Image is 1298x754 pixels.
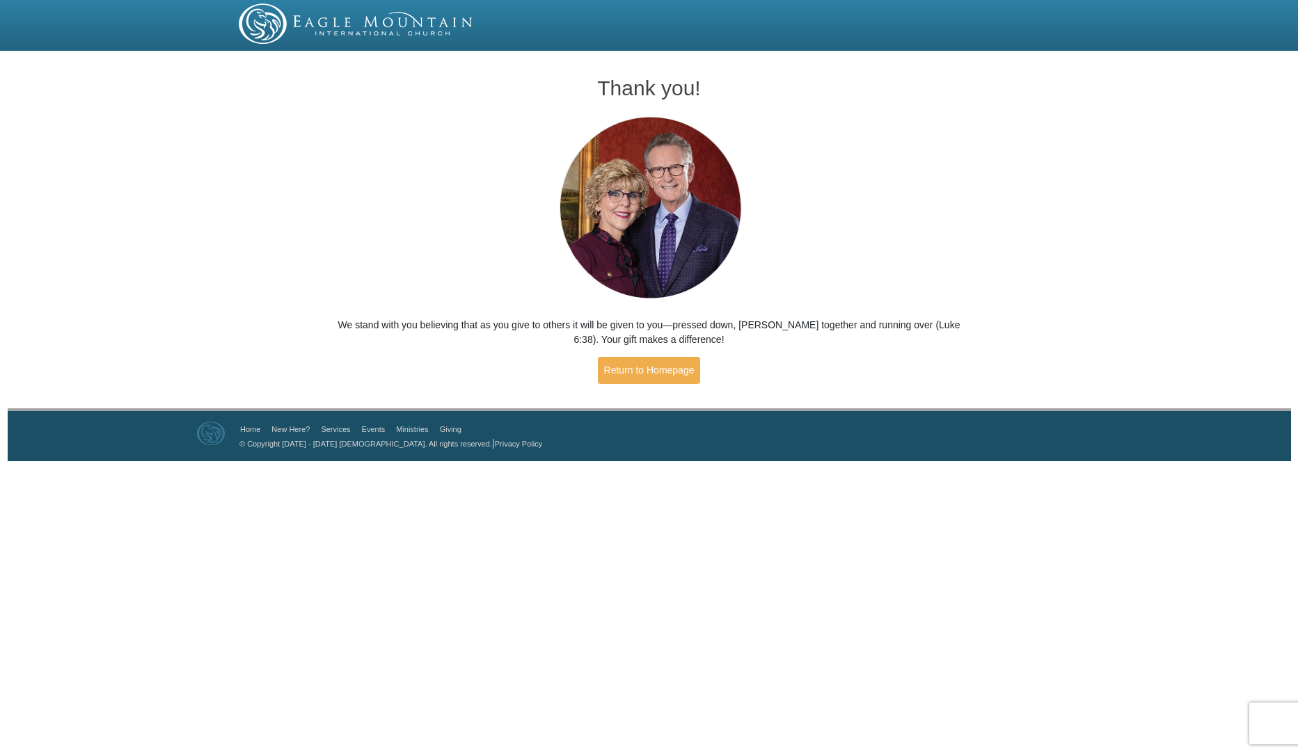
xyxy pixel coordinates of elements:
a: Events [362,425,386,433]
img: EMIC [239,3,474,44]
a: Giving [440,425,461,433]
p: | [235,436,542,451]
img: Eagle Mountain International Church [197,422,225,445]
h1: Thank you! [332,77,967,99]
a: Privacy Policy [495,440,542,448]
img: Pastors George and Terri Pearsons [546,113,752,304]
a: New Here? [271,425,310,433]
a: © Copyright [DATE] - [DATE] [DEMOGRAPHIC_DATA]. All rights reserved. [239,440,492,448]
p: We stand with you believing that as you give to others it will be given to you—pressed down, [PER... [332,318,967,347]
a: Return to Homepage [598,357,701,384]
a: Ministries [396,425,428,433]
a: Home [240,425,260,433]
a: Services [321,425,350,433]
